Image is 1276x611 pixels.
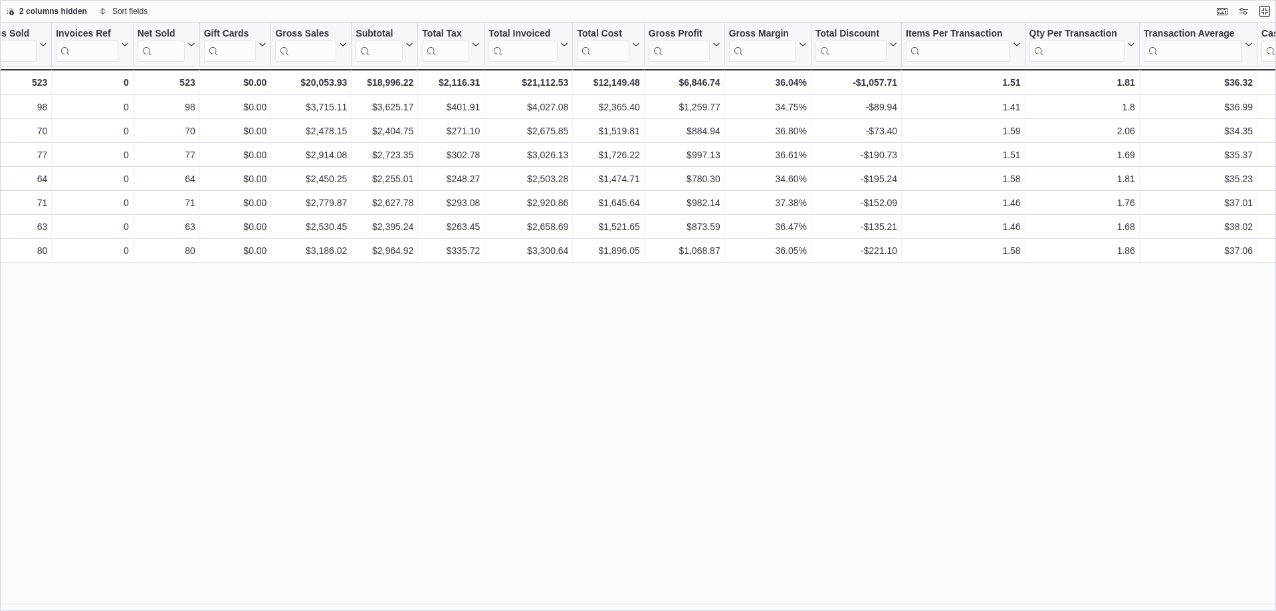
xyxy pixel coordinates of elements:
div: 0 [56,74,128,90]
div: $6,846.74 [649,74,720,90]
div: $36.32 [1144,74,1253,90]
button: Keyboard shortcuts [1214,3,1230,19]
div: $2,116.31 [422,74,480,90]
span: 2 columns hidden [19,6,87,17]
div: $12,149.48 [577,74,639,90]
div: $0.00 [204,74,267,90]
div: 36.04% [729,74,807,90]
div: $21,112.53 [488,74,568,90]
button: Display options [1235,3,1251,19]
div: $20,053.93 [275,74,347,90]
div: 1.81 [1029,74,1135,90]
div: 523 [138,74,195,90]
button: 2 columns hidden [1,3,92,19]
div: 1.51 [906,74,1021,90]
div: $18,996.22 [356,74,413,90]
div: -$1,057.71 [815,74,897,90]
button: Sort fields [94,3,153,19]
span: Sort fields [112,6,148,17]
button: Exit fullscreen [1257,3,1273,19]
